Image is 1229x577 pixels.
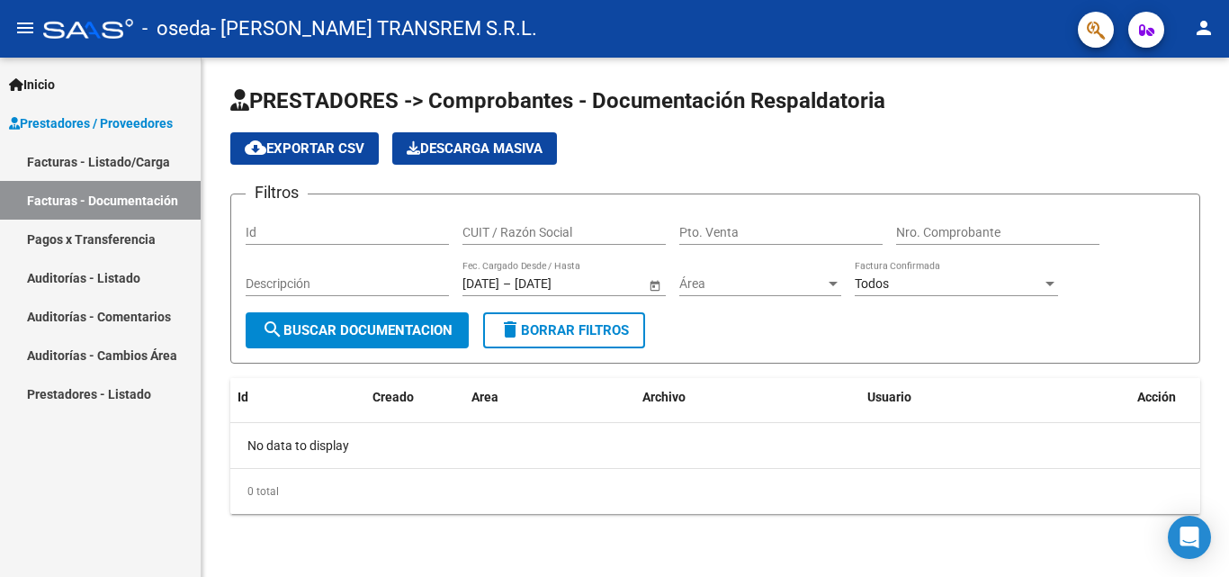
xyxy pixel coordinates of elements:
span: Borrar Filtros [499,322,629,338]
span: Area [471,390,498,404]
span: Id [238,390,248,404]
button: Buscar Documentacion [246,312,469,348]
span: Área [679,276,825,292]
span: – [503,276,511,292]
button: Descarga Masiva [392,132,557,165]
div: Open Intercom Messenger [1168,516,1211,559]
span: - [PERSON_NAME] TRANSREM S.R.L. [211,9,537,49]
div: 0 total [230,469,1200,514]
span: Descarga Masiva [407,140,543,157]
app-download-masive: Descarga masiva de comprobantes (adjuntos) [392,132,557,165]
mat-icon: menu [14,17,36,39]
span: Creado [372,390,414,404]
mat-icon: search [262,319,283,340]
datatable-header-cell: Archivo [635,378,860,417]
datatable-header-cell: Acción [1130,378,1220,417]
span: Inicio [9,75,55,95]
button: Exportar CSV [230,132,379,165]
h3: Filtros [246,180,308,205]
mat-icon: person [1193,17,1215,39]
span: Acción [1137,390,1176,404]
datatable-header-cell: Id [230,378,302,417]
input: Fecha fin [515,276,603,292]
span: Archivo [642,390,686,404]
input: Fecha inicio [462,276,499,292]
datatable-header-cell: Usuario [860,378,1130,417]
datatable-header-cell: Area [464,378,635,417]
span: Prestadores / Proveedores [9,113,173,133]
span: Exportar CSV [245,140,364,157]
mat-icon: delete [499,319,521,340]
div: No data to display [230,423,1200,468]
span: Buscar Documentacion [262,322,453,338]
datatable-header-cell: Creado [365,378,464,417]
mat-icon: cloud_download [245,137,266,158]
button: Borrar Filtros [483,312,645,348]
span: Todos [855,276,889,291]
button: Open calendar [645,275,664,294]
span: Usuario [867,390,911,404]
span: - oseda [142,9,211,49]
span: PRESTADORES -> Comprobantes - Documentación Respaldatoria [230,88,885,113]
